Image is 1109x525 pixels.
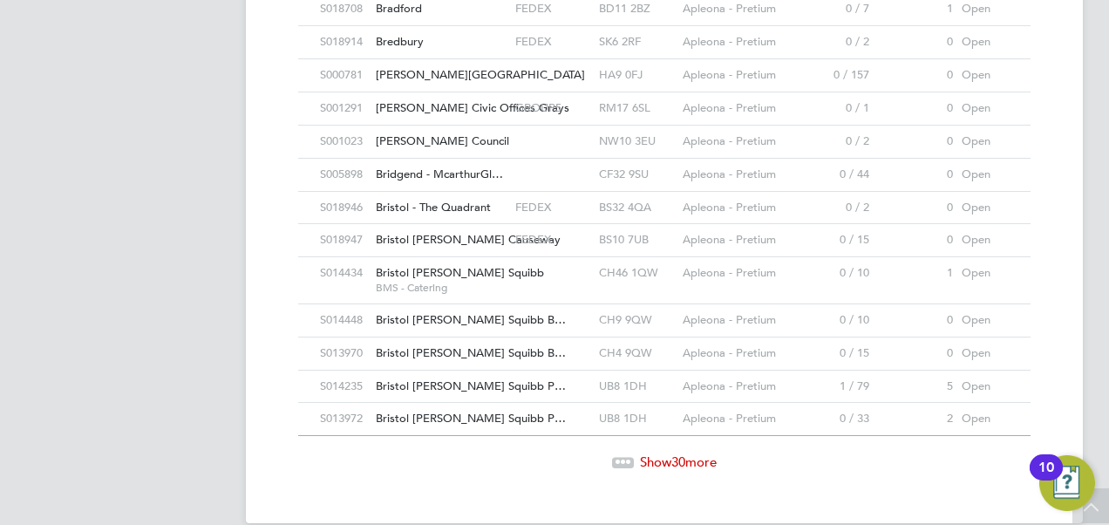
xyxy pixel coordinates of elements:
span: Apleona - Pretium [683,67,776,82]
div: 0 / 157 [790,59,874,92]
span: Apleona - Pretium [683,345,776,360]
span: Apleona - Pretium [683,133,776,148]
a: S014434Bristol [PERSON_NAME] Squibb BMS - CateringCH46 1QWApleona - Pretium0 / 101Open [316,256,1013,271]
div: 0 / 15 [790,337,874,370]
div: CH4 9QW [595,337,678,370]
span: Bradford [376,1,422,16]
span: 30 [671,453,685,470]
div: 1 / 79 [790,371,874,403]
div: Open [957,159,1013,191]
div: Open [957,26,1013,58]
div: S014235 [316,371,371,403]
span: Bristol [PERSON_NAME] Squibb B… [376,345,566,360]
div: Open [957,192,1013,224]
div: S001291 [316,92,371,125]
a: S001291[PERSON_NAME] Civic Offices Grays GROUP5RM17 6SLApleona - Pretium0 / 10Open [316,92,1013,106]
a: S013970Bristol [PERSON_NAME] Squibb B… CH4 9QWApleona - Pretium0 / 150Open [316,337,1013,351]
span: Bristol [PERSON_NAME] Squibb P… [376,378,566,393]
div: CH46 1QW [595,257,678,290]
div: Open [957,126,1013,158]
div: 0 / 10 [790,257,874,290]
div: S018947 [316,224,371,256]
div: RM17 6SL [595,92,678,125]
div: CF32 9SU [595,159,678,191]
span: [PERSON_NAME] Civic Offices Grays [376,100,569,115]
span: Bristol [PERSON_NAME] Causeway [376,232,561,247]
div: Open [957,59,1013,92]
div: Open [957,92,1013,125]
div: 0 [874,92,957,125]
span: Bredbury [376,34,424,49]
span: Apleona - Pretium [683,200,776,215]
div: 0 [874,304,957,337]
div: 10 [1038,467,1054,490]
div: 0 / 15 [790,224,874,256]
div: S013972 [316,403,371,435]
div: Open [957,337,1013,370]
span: FEDEX [515,232,551,247]
div: 0 / 2 [790,26,874,58]
div: Open [957,403,1013,435]
div: 0 / 33 [790,403,874,435]
span: Bridgend - McarthurGl… [376,167,503,181]
div: 0 / 1 [790,92,874,125]
span: FEDEX [515,34,551,49]
div: Open [957,371,1013,403]
div: 0 [874,159,957,191]
div: 0 [874,192,957,224]
span: BMS - Catering [376,281,507,295]
span: Apleona - Pretium [683,312,776,327]
span: Bristol - The Quadrant [376,200,491,215]
span: Apleona - Pretium [683,100,776,115]
div: 1 [874,257,957,290]
div: S014434 [316,257,371,290]
span: Bristol [PERSON_NAME] Squibb [376,265,544,280]
div: 0 / 44 [790,159,874,191]
a: S005898Bridgend - McarthurGl… CF32 9SUApleona - Pretium0 / 440Open [316,158,1013,173]
div: S018914 [316,26,371,58]
span: Apleona - Pretium [683,378,776,393]
div: 0 [874,224,957,256]
span: Bristol [PERSON_NAME] Squibb B… [376,312,566,327]
div: S001023 [316,126,371,158]
div: BS32 4QA [595,192,678,224]
div: 0 [874,26,957,58]
span: Apleona - Pretium [683,34,776,49]
span: [PERSON_NAME][GEOGRAPHIC_DATA] [376,67,585,82]
div: S014448 [316,304,371,337]
a: S018914Bredbury FEDEXSK6 2RFApleona - Pretium0 / 20Open [316,25,1013,40]
div: 0 / 2 [790,192,874,224]
div: S013970 [316,337,371,370]
div: 0 / 2 [790,126,874,158]
div: SK6 2RF [595,26,678,58]
div: 0 [874,337,957,370]
div: 0 [874,126,957,158]
a: S014235Bristol [PERSON_NAME] Squibb P… UB8 1DHApleona - Pretium1 / 795Open [316,370,1013,385]
a: S018947Bristol [PERSON_NAME] Causeway FEDEXBS10 7UBApleona - Pretium0 / 150Open [316,223,1013,238]
span: Apleona - Pretium [683,1,776,16]
div: S005898 [316,159,371,191]
div: Open [957,224,1013,256]
div: Open [957,304,1013,337]
a: S001023[PERSON_NAME] Council NW10 3EUApleona - Pretium0 / 20Open [316,125,1013,140]
span: Apleona - Pretium [683,232,776,247]
div: Open [957,257,1013,290]
span: Show more [640,453,717,470]
span: [PERSON_NAME] Council [376,133,509,148]
span: GROUP5 [515,100,561,115]
span: Apleona - Pretium [683,167,776,181]
div: S000781 [316,59,371,92]
div: 0 / 10 [790,304,874,337]
span: FEDEX [515,200,551,215]
div: UB8 1DH [595,371,678,403]
div: S018946 [316,192,371,224]
div: 0 [874,59,957,92]
div: UB8 1DH [595,403,678,435]
span: Bristol [PERSON_NAME] Squibb P… [376,411,566,426]
a: S018946Bristol - The Quadrant FEDEXBS32 4QAApleona - Pretium0 / 20Open [316,191,1013,206]
a: S014448Bristol [PERSON_NAME] Squibb B… CH9 9QWApleona - Pretium0 / 100Open [316,303,1013,318]
span: Apleona - Pretium [683,411,776,426]
span: Apleona - Pretium [683,265,776,280]
a: S013972Bristol [PERSON_NAME] Squibb P… UB8 1DHApleona - Pretium0 / 332Open [316,402,1013,417]
div: 5 [874,371,957,403]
